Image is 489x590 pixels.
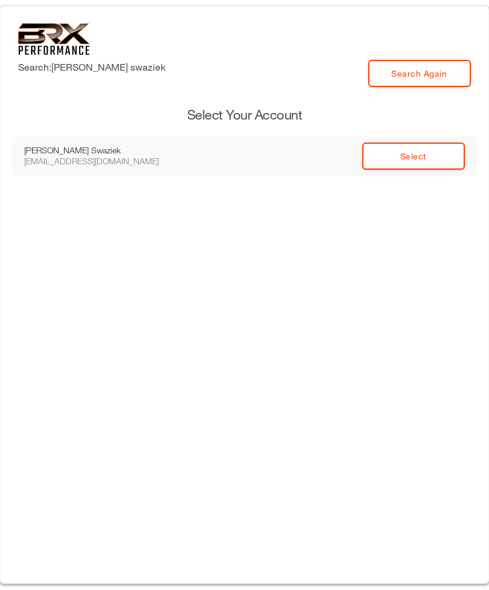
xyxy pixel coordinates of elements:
[24,156,187,167] div: [EMAIL_ADDRESS][DOMAIN_NAME]
[12,106,477,124] h3: Select Your Account
[362,143,465,170] a: Select
[18,23,90,55] img: 6f7da32581c89ca25d665dc3aae533e4f14fe3ef_original.svg
[18,60,165,74] label: Search: [PERSON_NAME] swaziek
[368,60,471,87] a: Search Again
[24,145,187,156] div: [PERSON_NAME] Swaziek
